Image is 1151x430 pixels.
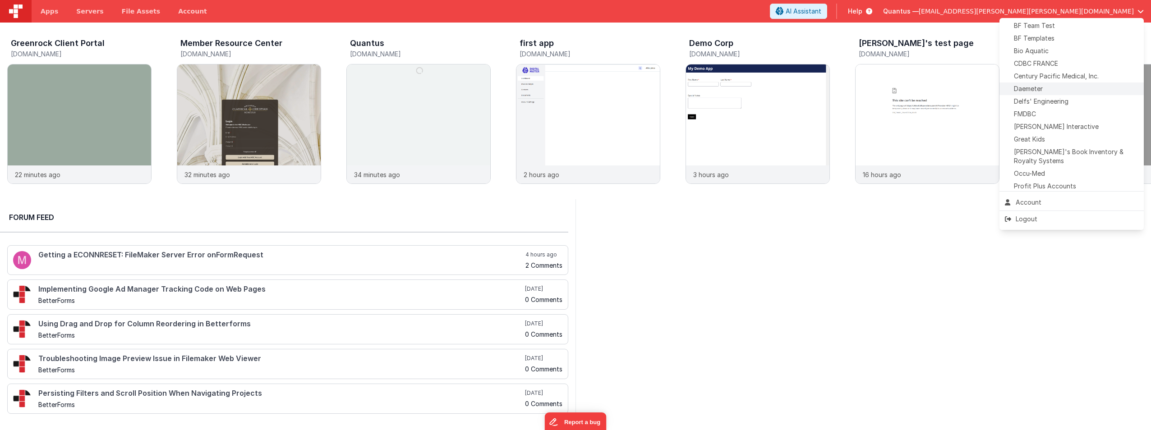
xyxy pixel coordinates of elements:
span: Century Pacific Medical, Inc. [1014,72,1099,81]
span: [PERSON_NAME]'s Book Inventory & Royalty Systems [1014,147,1138,165]
span: Daemeter [1014,84,1043,93]
div: Logout [1005,215,1138,224]
span: Occu-Med [1014,169,1045,178]
span: Profit Plus Accounts [1014,182,1076,191]
span: Bio Aquatic [1014,46,1049,55]
div: Account [1005,198,1138,207]
span: FMDBC [1014,110,1036,119]
span: CDBC FRANCE [1014,59,1058,68]
span: BF Templates [1014,34,1054,43]
span: Delfs' Engineering [1014,97,1068,106]
span: [PERSON_NAME] Interactive [1014,122,1099,131]
span: BF Team Test [1014,21,1055,30]
span: Great Kids [1014,135,1045,144]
